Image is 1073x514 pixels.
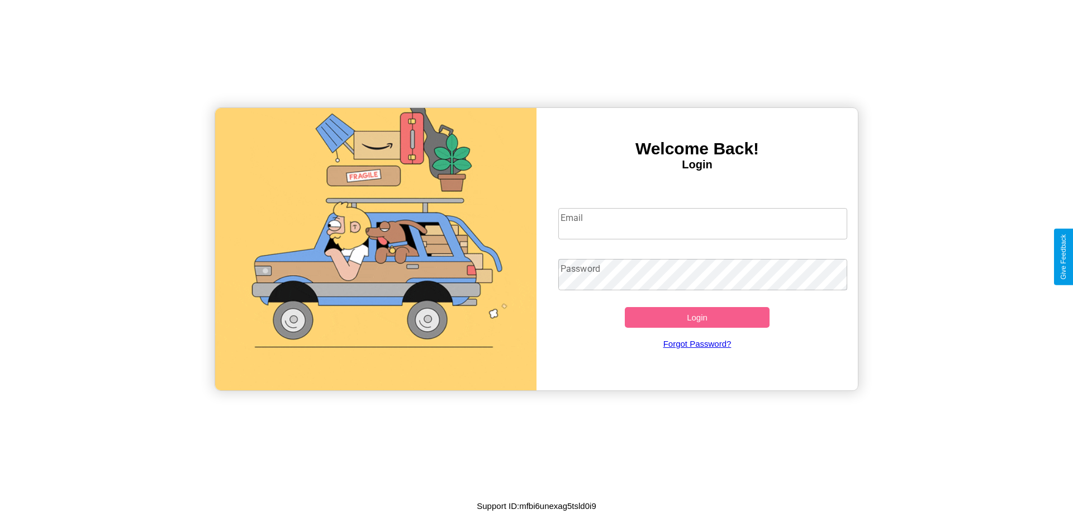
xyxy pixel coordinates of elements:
[553,328,842,360] a: Forgot Password?
[1060,234,1067,280] div: Give Feedback
[215,108,536,390] img: gif
[536,139,858,158] h3: Welcome Back!
[536,158,858,171] h4: Login
[477,498,596,513] p: Support ID: mfbi6unexag5tsld0i9
[625,307,770,328] button: Login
